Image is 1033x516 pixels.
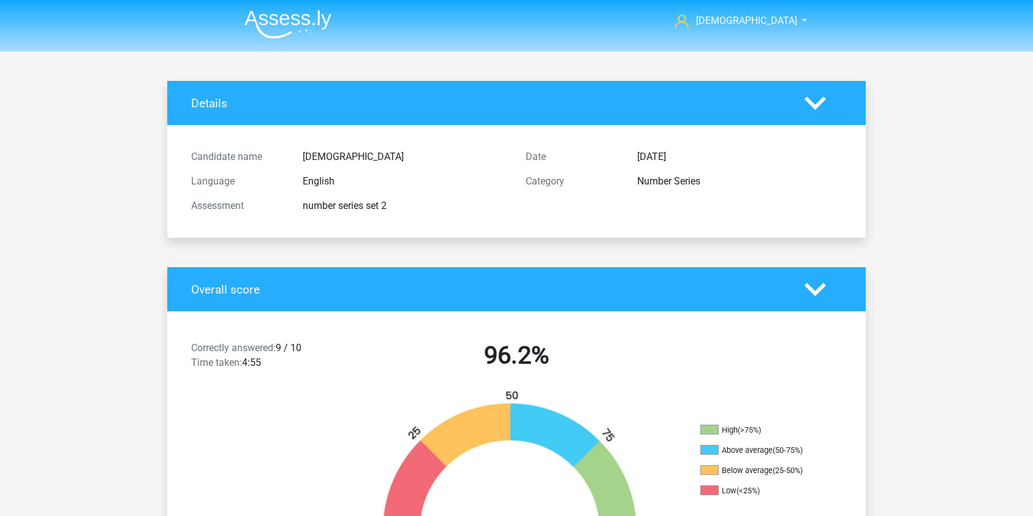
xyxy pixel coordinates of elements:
div: Number Series [628,174,851,189]
span: Time taken: [191,357,242,368]
div: Candidate name [182,150,293,164]
span: Correctly answered: [191,342,276,354]
div: Language [182,174,293,189]
div: 9 / 10 4:55 [182,341,349,375]
li: High [700,425,823,436]
div: [DATE] [628,150,851,164]
a: [DEMOGRAPHIC_DATA] [670,13,798,28]
h2: 96.2% [358,341,675,370]
li: Above average [700,445,823,456]
div: [DEMOGRAPHIC_DATA] [293,150,516,164]
li: Below average [700,465,823,476]
div: (50-75%) [773,446,803,455]
img: Assessly [244,10,331,39]
li: Low [700,485,823,496]
div: English [293,174,516,189]
div: (>75%) [738,425,761,434]
span: [DEMOGRAPHIC_DATA] [696,15,797,26]
h4: Overall score [191,283,786,297]
div: Category [516,174,628,189]
div: Date [516,150,628,164]
div: (25-50%) [773,466,803,475]
h4: Details [191,96,786,110]
div: number series set 2 [293,199,516,213]
div: (<25%) [736,486,760,495]
div: Assessment [182,199,293,213]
